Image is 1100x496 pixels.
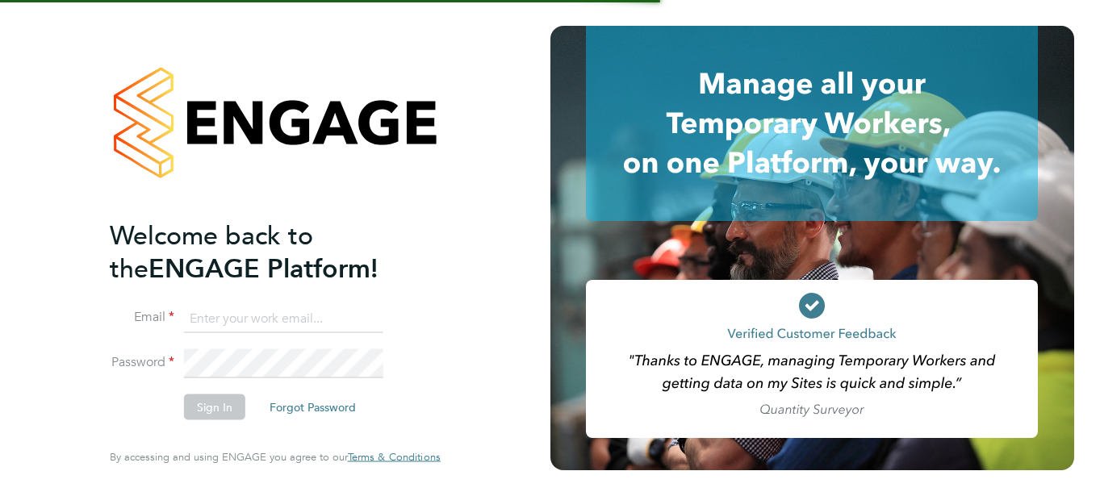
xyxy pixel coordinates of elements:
span: By accessing and using ENGAGE you agree to our [110,450,441,464]
span: Terms & Conditions [348,450,441,464]
a: Terms & Conditions [348,451,441,464]
label: Email [110,309,174,326]
button: Sign In [184,394,245,420]
label: Password [110,354,174,371]
button: Forgot Password [257,394,369,420]
input: Enter your work email... [184,304,383,333]
h2: ENGAGE Platform! [110,219,425,285]
span: Welcome back to the [110,219,313,284]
